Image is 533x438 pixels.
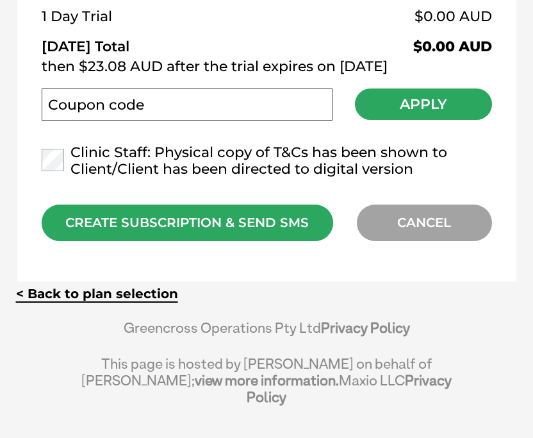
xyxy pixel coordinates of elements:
[42,28,279,55] td: [DATE] Total
[355,88,492,120] button: Apply
[81,349,452,405] div: This page is hosted by [PERSON_NAME] on behalf of [PERSON_NAME]; Maxio LLC
[48,97,144,114] label: Coupon code
[42,205,333,241] div: CREATE SUBSCRIPTION & SEND SMS
[357,205,492,241] div: CANCEL
[81,319,452,349] div: Greencross Operations Pty Ltd
[247,372,452,405] a: Privacy Policy
[42,5,279,28] td: 1 Day Trial
[321,319,410,336] a: Privacy Policy
[42,144,492,178] label: Clinic Staff: Physical copy of T&Cs has been shown to Client/Client has been directed to digital ...
[278,5,491,28] td: $0.00 AUD
[42,149,64,171] input: Clinic Staff: Physical copy of T&Cs has been shown to Client/Client has been directed to digital ...
[42,55,492,78] td: then $23.08 AUD after the trial expires on [DATE]
[195,372,339,389] a: view more information.
[16,286,178,302] a: < Back to plan selection
[278,28,491,55] td: $0.00 AUD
